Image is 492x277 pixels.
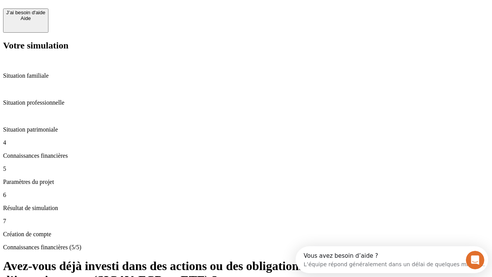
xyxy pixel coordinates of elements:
p: Situation professionnelle [3,99,489,106]
button: J’ai besoin d'aideAide [3,8,48,33]
p: 4 [3,139,489,146]
div: Vous avez besoin d’aide ? [8,7,189,13]
p: Connaissances financières [3,152,489,159]
p: Création de compte [3,231,489,238]
h2: Votre simulation [3,40,489,51]
p: Paramètres du projet [3,179,489,185]
p: Connaissances financières (5/5) [3,244,489,251]
div: J’ai besoin d'aide [6,10,45,15]
p: 6 [3,192,489,199]
p: Résultat de simulation [3,205,489,212]
p: Situation patrimoniale [3,126,489,133]
iframe: Intercom live chat discovery launcher [296,246,488,273]
div: Ouvrir le Messenger Intercom [3,3,212,24]
iframe: Intercom live chat [466,251,484,269]
p: 5 [3,165,489,172]
div: Aide [6,15,45,21]
div: L’équipe répond généralement dans un délai de quelques minutes. [8,13,189,21]
p: Situation familiale [3,72,489,79]
p: 7 [3,218,489,225]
